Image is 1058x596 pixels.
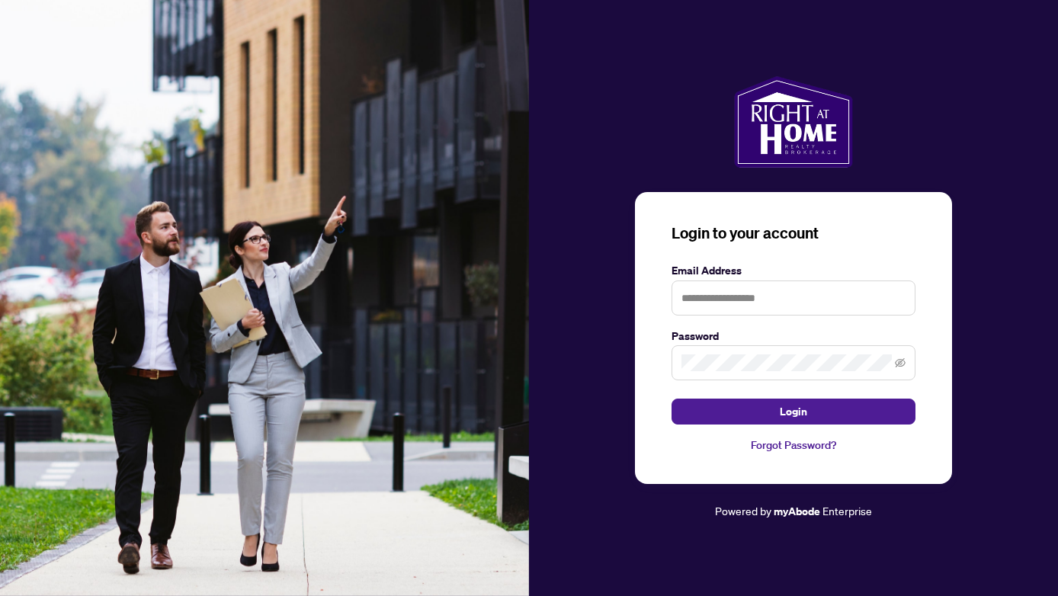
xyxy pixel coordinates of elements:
a: myAbode [774,503,820,520]
span: Enterprise [822,504,872,517]
img: ma-logo [734,76,852,168]
button: Login [672,399,915,425]
span: eye-invisible [895,357,906,368]
span: Powered by [715,504,771,517]
label: Email Address [672,262,915,279]
label: Password [672,328,915,344]
span: Login [780,399,807,424]
a: Forgot Password? [672,437,915,453]
h3: Login to your account [672,223,915,244]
